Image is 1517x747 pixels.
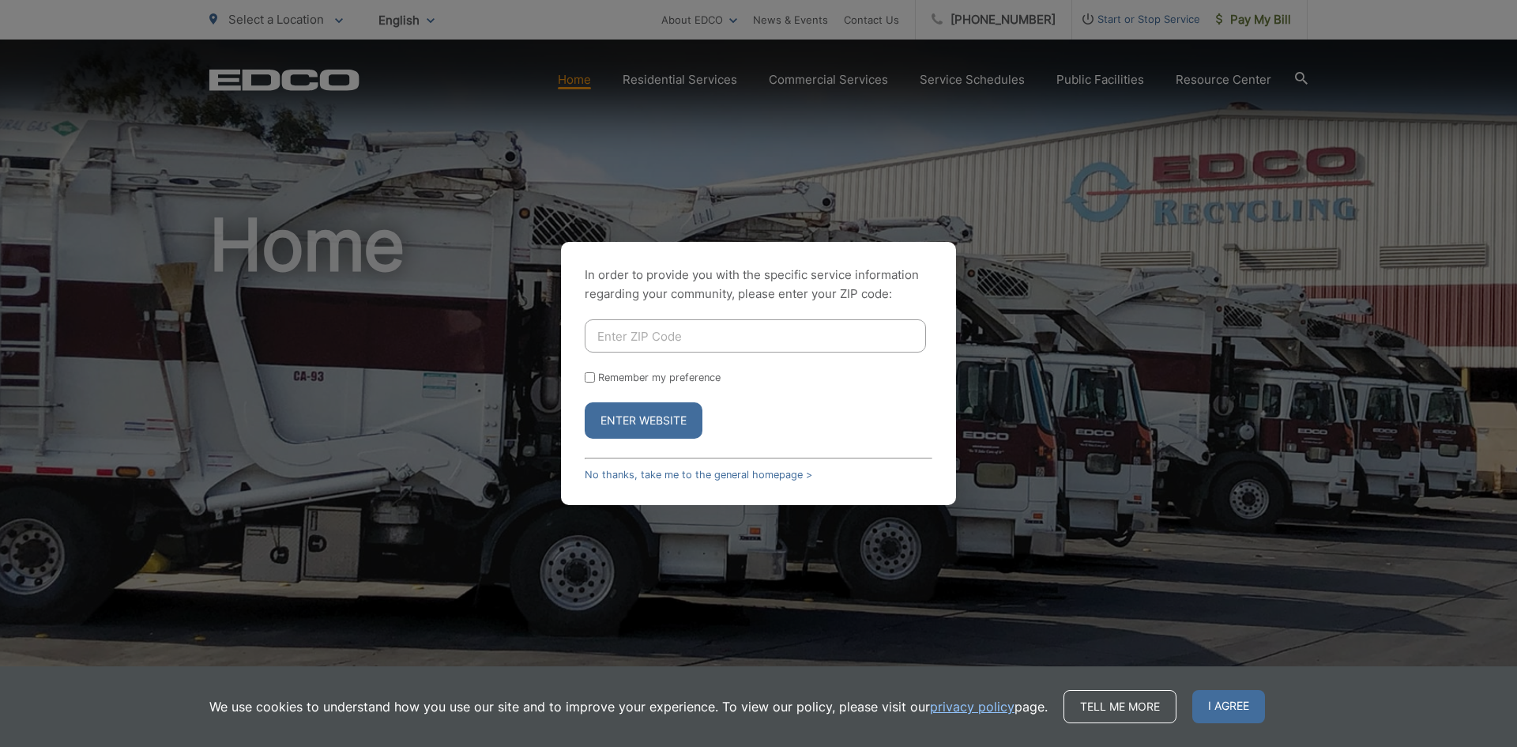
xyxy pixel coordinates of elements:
[585,266,932,304] p: In order to provide you with the specific service information regarding your community, please en...
[585,402,702,439] button: Enter Website
[585,319,926,353] input: Enter ZIP Code
[598,372,721,383] label: Remember my preference
[585,469,812,481] a: No thanks, take me to the general homepage >
[1063,690,1176,723] a: Tell me more
[209,697,1048,716] p: We use cookies to understand how you use our site and to improve your experience. To view our pol...
[1192,690,1265,723] span: I agree
[930,697,1014,716] a: privacy policy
